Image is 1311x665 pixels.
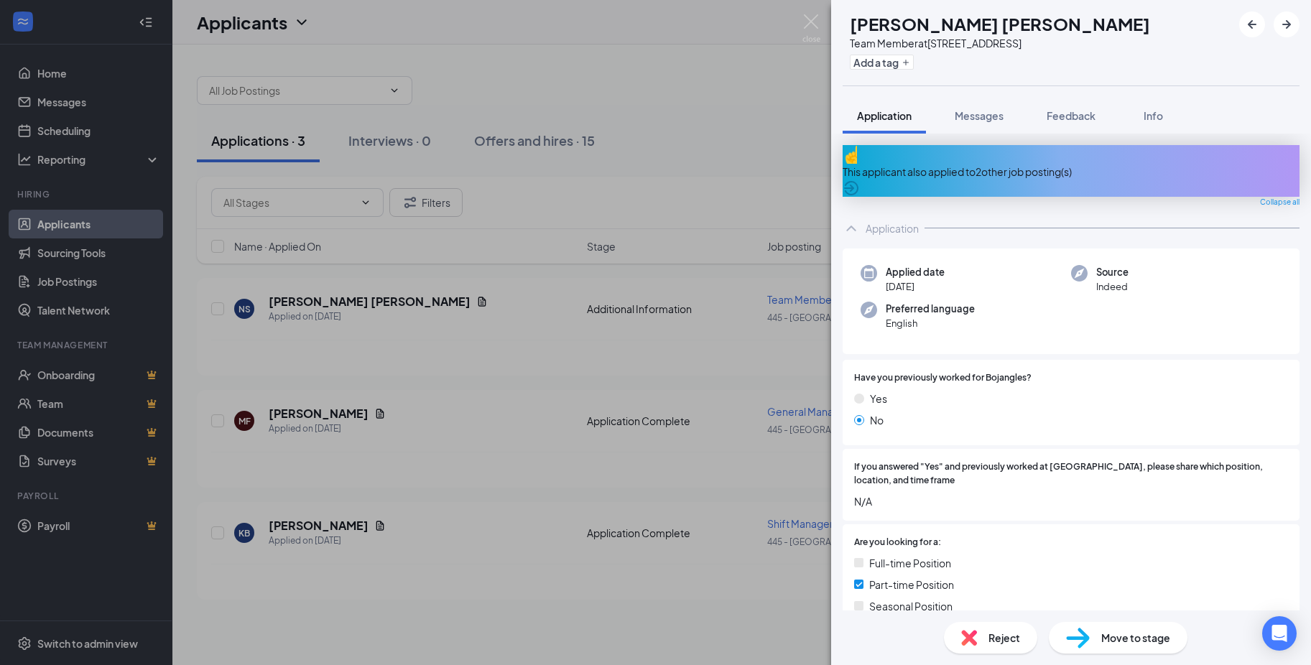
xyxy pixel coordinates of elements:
[1243,16,1261,33] svg: ArrowLeftNew
[843,180,860,197] svg: ArrowCircle
[870,391,887,406] span: Yes
[1096,265,1129,279] span: Source
[843,220,860,237] svg: ChevronUp
[955,109,1004,122] span: Messages
[886,302,975,316] span: Preferred language
[869,598,953,614] span: Seasonal Position
[988,630,1020,646] span: Reject
[854,460,1288,488] span: If you answered "Yes" and previously worked at [GEOGRAPHIC_DATA], please share which position, lo...
[866,221,919,236] div: Application
[1274,11,1300,37] button: ArrowRight
[886,316,975,330] span: English
[843,164,1300,180] div: This applicant also applied to 2 other job posting(s)
[886,265,945,279] span: Applied date
[850,11,1150,36] h1: [PERSON_NAME] [PERSON_NAME]
[1101,630,1170,646] span: Move to stage
[869,555,951,571] span: Full-time Position
[850,55,914,70] button: PlusAdd a tag
[854,371,1032,385] span: Have you previously worked for Bojangles?
[1278,16,1295,33] svg: ArrowRight
[1239,11,1265,37] button: ArrowLeftNew
[1144,109,1163,122] span: Info
[854,493,1288,509] span: N/A
[870,412,884,428] span: No
[869,577,954,592] span: Part-time Position
[857,109,912,122] span: Application
[1047,109,1095,122] span: Feedback
[1260,197,1300,208] span: Collapse all
[1096,279,1129,294] span: Indeed
[850,36,1150,50] div: Team Member at [STREET_ADDRESS]
[1262,616,1297,651] div: Open Intercom Messenger
[854,536,941,549] span: Are you looking for a:
[886,279,945,294] span: [DATE]
[902,58,910,67] svg: Plus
